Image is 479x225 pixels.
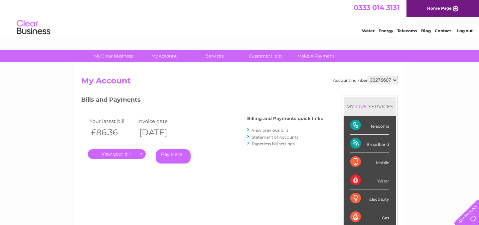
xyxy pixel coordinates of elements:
[88,117,136,126] td: Your latest bill
[354,103,368,110] div: LIVE
[333,76,398,84] div: Account number
[252,128,288,133] a: View previous bills
[354,3,399,12] a: 0333 014 3131
[88,149,146,159] a: .
[350,189,389,208] div: Electricity
[88,126,136,139] th: £86.36
[136,117,184,126] td: Invoice date
[457,28,473,33] a: Log out
[252,135,298,140] a: Statement of Accounts
[350,116,389,135] div: Telecoms
[344,97,396,116] div: MY SERVICES
[350,153,389,171] div: Mobile
[397,28,417,33] a: Telecoms
[362,28,375,33] a: Water
[238,50,293,62] a: Customer Help
[83,4,397,32] div: Clear Business is a trading name of Verastar Limited (registered in [GEOGRAPHIC_DATA] No. 3667643...
[136,126,184,139] th: [DATE]
[350,171,389,189] div: Water
[252,141,295,146] a: Paperless bill settings
[288,50,343,62] a: Make A Payment
[17,17,51,38] img: logo.png
[187,50,242,62] a: Services
[86,50,141,62] a: My Clear Business
[137,50,192,62] a: My Account
[156,149,191,164] a: Pay Here
[81,95,323,107] h3: Bills and Payments
[81,76,398,89] h2: My Account
[350,135,389,153] div: Broadband
[379,28,393,33] a: Energy
[435,28,451,33] a: Contact
[247,116,323,121] h4: Billing and Payments quick links
[421,28,431,33] a: Blog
